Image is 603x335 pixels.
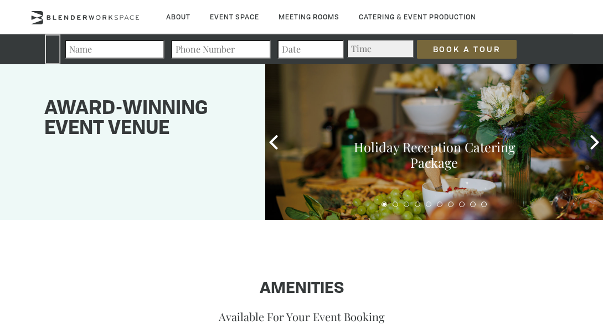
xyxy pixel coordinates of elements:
input: Phone Number [171,40,271,59]
input: Book a Tour [417,40,517,59]
h1: Award-winning event venue [44,99,238,139]
a: Holiday Reception Catering Package [354,138,515,171]
input: Date [277,40,344,59]
input: Name [65,40,164,59]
